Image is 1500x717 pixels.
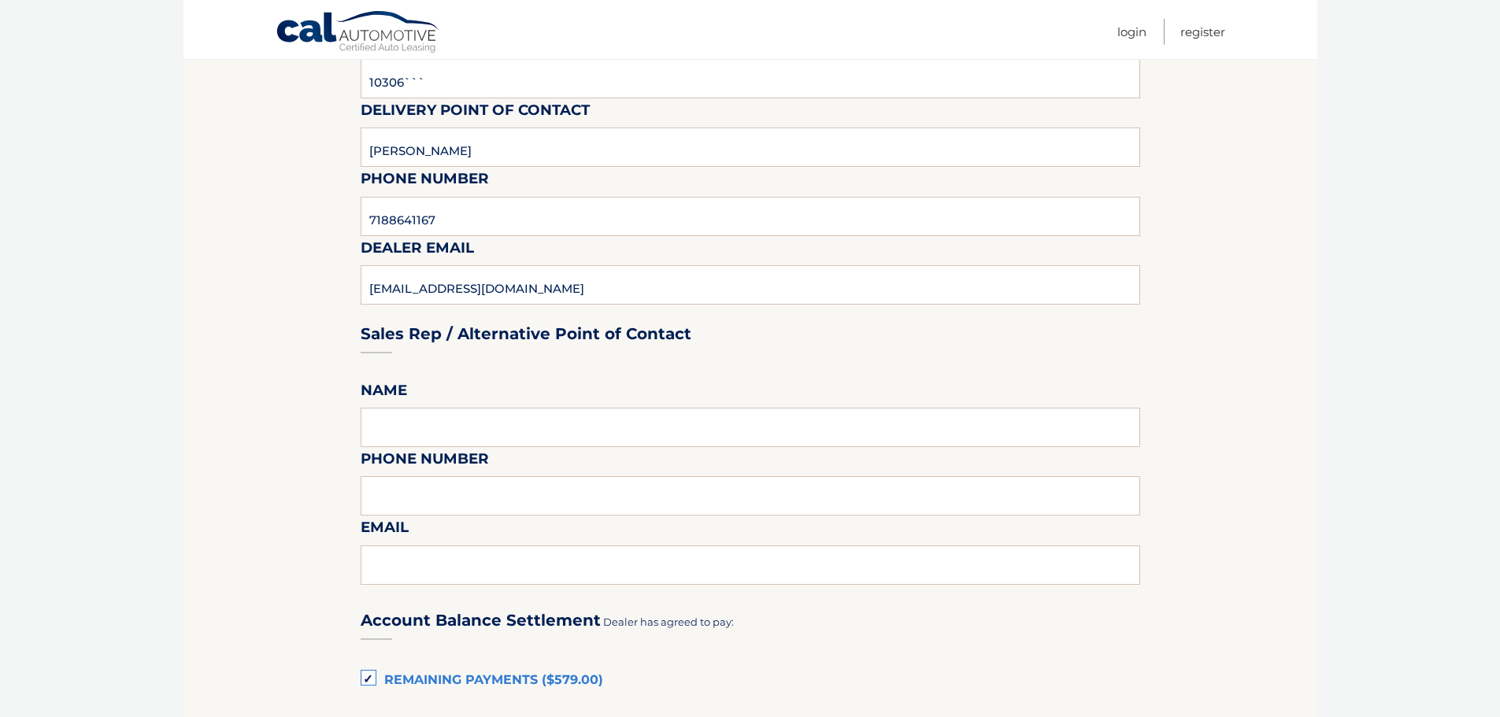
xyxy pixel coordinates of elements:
[361,236,474,265] label: Dealer Email
[361,611,601,630] h3: Account Balance Settlement
[603,615,734,628] span: Dealer has agreed to pay:
[1117,19,1146,45] a: Login
[361,324,691,344] h3: Sales Rep / Alternative Point of Contact
[361,665,1140,697] label: Remaining Payments ($579.00)
[361,167,489,196] label: Phone Number
[361,98,590,128] label: Delivery Point of Contact
[361,379,407,408] label: Name
[361,447,489,476] label: Phone Number
[1180,19,1225,45] a: Register
[276,10,441,56] a: Cal Automotive
[361,516,409,545] label: Email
